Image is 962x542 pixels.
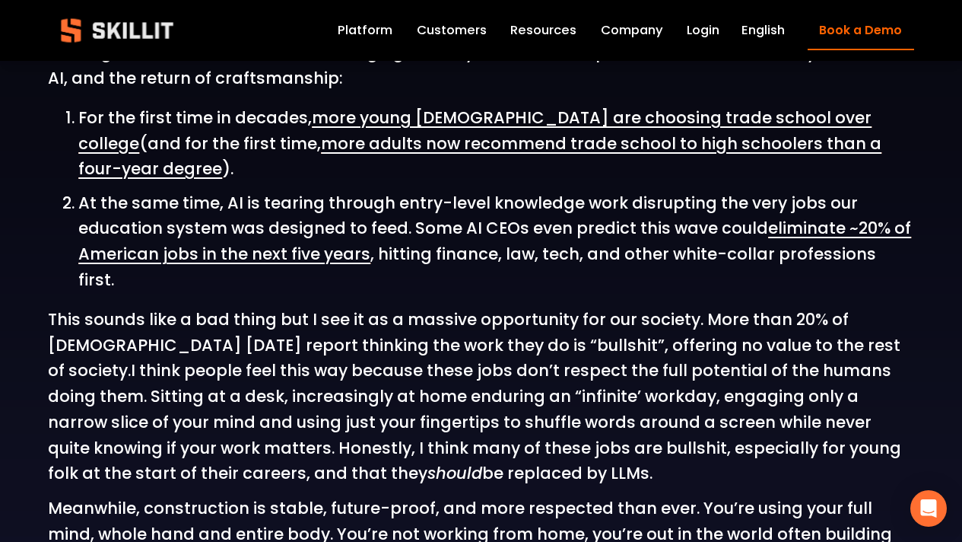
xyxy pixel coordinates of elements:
[48,7,430,29] strong: Doing meaningful work in a mechanized world
[78,243,880,291] span: , hitting finance, law, tech, and other white-collar professions first.
[687,20,719,41] a: Login
[48,307,914,486] p: I think people feel this way because these jobs don’t respect the full potential of the humans do...
[741,20,785,41] div: language picker
[48,308,904,382] span: This sounds like a bad thing but I see it as a massive opportunity for our society. More than 20%...
[338,20,392,41] a: Platform
[808,11,914,50] a: Book a Demo
[510,20,576,41] a: folder dropdown
[48,8,186,53] img: Skillit
[601,20,663,41] a: Company
[78,132,881,180] a: more adults now recommend trade school to high schoolers than a four-year degree
[78,107,872,155] a: more young [DEMOGRAPHIC_DATA] are choosing trade school over college
[427,462,482,484] em: should
[510,21,576,40] span: Resources
[417,20,487,41] a: Customers
[741,21,785,40] span: English
[48,41,909,89] span: Looking ahead, I see two forces converging in a way that will reshape the future of our society: ...
[222,158,233,180] span: ).
[78,107,312,129] span: For the first time in decades,
[139,132,321,155] span: (and for the first time,
[78,192,862,240] span: At the same time, AI is tearing through entry-level knowledge work disrupting the very jobs our e...
[910,490,947,527] div: Open Intercom Messenger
